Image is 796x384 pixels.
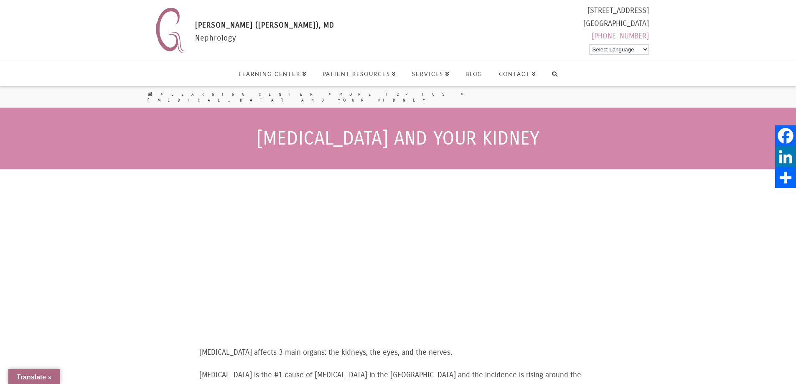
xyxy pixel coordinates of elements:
img: Nephrology [152,4,189,56]
a: [MEDICAL_DATA] and Your Kidney [148,97,428,103]
div: [STREET_ADDRESS] [GEOGRAPHIC_DATA] [583,4,649,46]
span: Services [412,71,450,77]
a: [PHONE_NUMBER] [592,31,649,41]
a: LinkedIn [775,146,796,167]
span: Patient Resources [323,71,396,77]
select: Language Translate Widget [589,44,649,55]
a: Learning Center [171,92,320,97]
a: Learning Center [230,61,314,86]
div: Nephrology [195,19,334,56]
span: Contact [499,71,537,77]
a: Services [404,61,457,86]
span: Translate » [17,374,52,381]
div: Powered by [583,43,649,56]
a: More Topics [339,92,453,97]
a: Contact [491,61,544,86]
p: [MEDICAL_DATA] affects 3 main organs: the kidneys, the eyes, and the nerves. [199,346,596,359]
span: Learning Center [239,71,307,77]
a: Facebook [775,125,796,146]
span: Blog [465,71,483,77]
span: [PERSON_NAME] ([PERSON_NAME]), MD [195,20,334,30]
a: Patient Resources [314,61,404,86]
a: Blog [457,61,491,86]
